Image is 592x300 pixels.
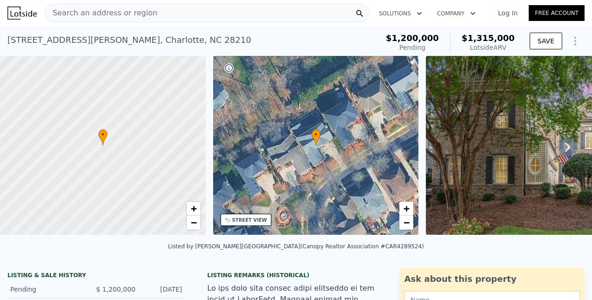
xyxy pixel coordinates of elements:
button: SAVE [530,33,562,49]
span: + [404,203,410,214]
button: Solutions [371,5,430,22]
span: − [190,217,196,228]
a: Free Account [529,5,585,21]
img: Lotside [7,7,37,20]
span: • [311,130,321,139]
span: $1,315,000 [462,33,515,43]
div: Listed by [PERSON_NAME][GEOGRAPHIC_DATA] (Canopy Realtor Association #CAR4289524) [168,243,424,250]
button: Company [430,5,483,22]
a: Zoom out [399,216,413,230]
div: STREET VIEW [232,217,267,224]
div: Pending [386,43,439,52]
a: Log In [487,8,529,18]
div: Listing Remarks (Historical) [207,272,384,279]
a: Zoom in [187,202,201,216]
div: Ask about this property [404,273,580,286]
div: • [311,129,321,145]
span: • [98,130,108,139]
button: Show Options [566,32,585,50]
a: Zoom in [399,202,413,216]
span: − [404,217,410,228]
div: Pending [10,285,88,294]
div: [DATE] [143,285,182,294]
div: Lotside ARV [462,43,515,52]
a: Zoom out [187,216,201,230]
div: LISTING & SALE HISTORY [7,272,185,281]
span: $1,200,000 [386,33,439,43]
span: Search an address or region [45,7,157,19]
div: • [98,129,108,145]
div: [STREET_ADDRESS][PERSON_NAME] , Charlotte , NC 28210 [7,34,251,47]
span: + [190,203,196,214]
span: $ 1,200,000 [96,286,135,293]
